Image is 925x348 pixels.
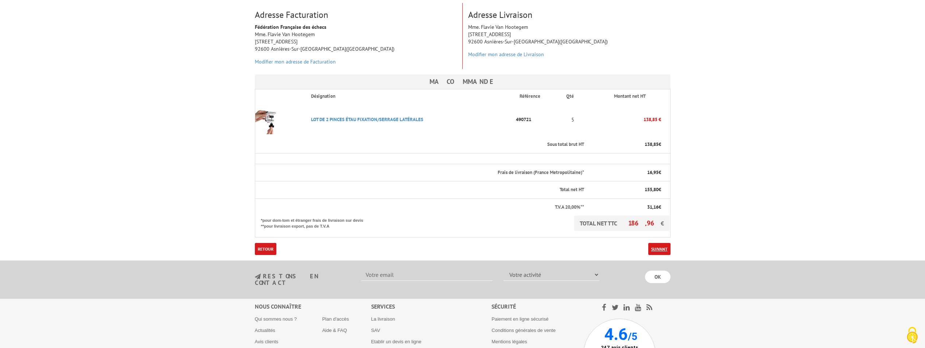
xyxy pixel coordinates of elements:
span: 155,80 [645,186,658,193]
td: 5 [560,103,585,136]
a: Avis clients [255,339,279,344]
th: Référence [514,89,560,103]
th: Qté [560,89,585,103]
p: Montant net HT [591,93,669,100]
span: 16,95 [647,169,658,175]
a: La livraison [371,316,395,322]
h3: Ma commande [255,74,671,89]
span: 138,85 [645,141,658,147]
a: Plan d'accès [322,316,349,322]
p: T.V.A 20,00%** [261,204,584,211]
div: Nous connaître [255,302,371,311]
a: Mentions légales [491,339,527,344]
a: SAV [371,328,380,333]
img: newsletter.jpg [255,274,261,280]
th: Sous total brut HT [255,136,585,153]
div: Mme. Flavie Van Hootegem [STREET_ADDRESS] 92600 Asnières-Sur-[GEOGRAPHIC_DATA]([GEOGRAPHIC_DATA]) [249,23,462,69]
th: Total net HT [255,181,585,199]
h3: restons en contact [255,273,351,286]
h3: Adresse Livraison [468,10,671,20]
span: 31,16 [647,204,658,210]
p: € [591,204,661,211]
img: Cookies (fenêtre modale) [903,326,921,344]
div: Mme. Flavie Van Hootegem [STREET_ADDRESS] 92600 Asnières-Sur-[GEOGRAPHIC_DATA]([GEOGRAPHIC_DATA]) [463,23,676,62]
a: Suivant [648,243,671,255]
p: € [591,186,661,193]
p: € [591,169,661,176]
input: OK [645,271,671,283]
a: Retour [255,243,276,255]
p: *pour dom-tom et étranger frais de livraison sur devis **pour livraison export, pas de T.V.A [261,216,370,229]
a: Qui sommes nous ? [255,316,297,322]
a: Actualités [255,328,275,333]
a: Aide & FAQ [322,328,347,333]
p: € [591,141,661,148]
a: LOT DE 2 PINCES ÉTAU FIXATION/SERRAGE LATéRALES [311,116,423,123]
a: Etablir un devis en ligne [371,339,421,344]
th: Désignation [305,89,514,103]
p: 490721 [514,113,560,126]
a: Conditions générales de vente [491,328,556,333]
span: 186,96 [628,219,661,227]
a: Modifier mon adresse de Livraison [468,51,544,58]
p: 138,85 € [585,113,661,126]
strong: Fédération Française des échecs [255,24,326,30]
button: Cookies (fenêtre modale) [899,323,925,348]
div: Services [371,302,492,311]
input: Votre email [361,268,493,281]
th: Frais de livraison (France Metropolitaine)* [255,164,585,181]
a: Paiement en ligne sécurisé [491,316,548,322]
a: Modifier mon adresse de Facturation [255,58,336,65]
h3: Adresse Facturation [255,10,457,20]
img: LOT DE 2 PINCES ÉTAU FIXATION/SERRAGE LATéRALES [255,105,284,134]
div: Sécurité [491,302,583,311]
p: TOTAL NET TTC € [574,216,669,231]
